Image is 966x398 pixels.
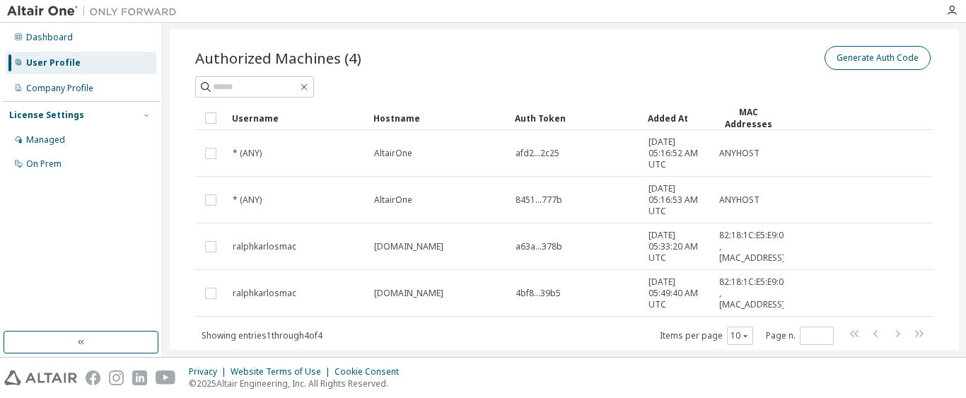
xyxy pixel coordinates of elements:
[648,230,706,264] span: [DATE] 05:33:20 AM UTC
[26,83,93,94] div: Company Profile
[719,276,788,310] span: 82:18:1C:E5:E9:00 , [MAC_ADDRESS]
[26,134,65,146] div: Managed
[516,148,559,159] span: afd2...2c25
[189,366,231,377] div: Privacy
[231,366,334,377] div: Website Terms of Use
[374,194,412,206] span: AltairOne
[648,276,706,310] span: [DATE] 05:49:40 AM UTC
[731,330,750,341] button: 10
[156,370,176,385] img: youtube.svg
[648,183,706,217] span: [DATE] 05:16:53 AM UTC
[109,370,124,385] img: instagram.svg
[233,288,296,299] span: ralphkarlosmac
[660,327,753,345] span: Items per page
[825,46,931,70] button: Generate Auth Code
[334,366,407,377] div: Cookie Consent
[516,241,562,252] span: a63a...378b
[26,57,81,69] div: User Profile
[516,288,561,299] span: 4bf8...39b5
[26,158,62,170] div: On Prem
[202,329,322,341] span: Showing entries 1 through 4 of 4
[719,194,760,206] span: ANYHOST
[195,48,361,68] span: Authorized Machines (4)
[232,107,362,129] div: Username
[233,194,262,206] span: * (ANY)
[189,377,407,390] p: © 2025 Altair Engineering, Inc. All Rights Reserved.
[373,107,504,129] div: Hostname
[719,148,760,159] span: ANYHOST
[233,148,262,159] span: * (ANY)
[648,136,706,170] span: [DATE] 05:16:52 AM UTC
[9,110,84,121] div: License Settings
[516,194,562,206] span: 8451...777b
[374,148,412,159] span: AltairOne
[719,230,788,264] span: 82:18:1C:E5:E9:00 , [MAC_ADDRESS]
[26,32,73,43] div: Dashboard
[515,107,636,129] div: Auth Token
[4,370,77,385] img: altair_logo.svg
[374,288,443,299] span: [DOMAIN_NAME]
[7,4,184,18] img: Altair One
[132,370,147,385] img: linkedin.svg
[648,107,707,129] div: Added At
[374,241,443,252] span: [DOMAIN_NAME]
[766,327,834,345] span: Page n.
[718,106,778,130] div: MAC Addresses
[233,241,296,252] span: ralphkarlosmac
[86,370,100,385] img: facebook.svg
